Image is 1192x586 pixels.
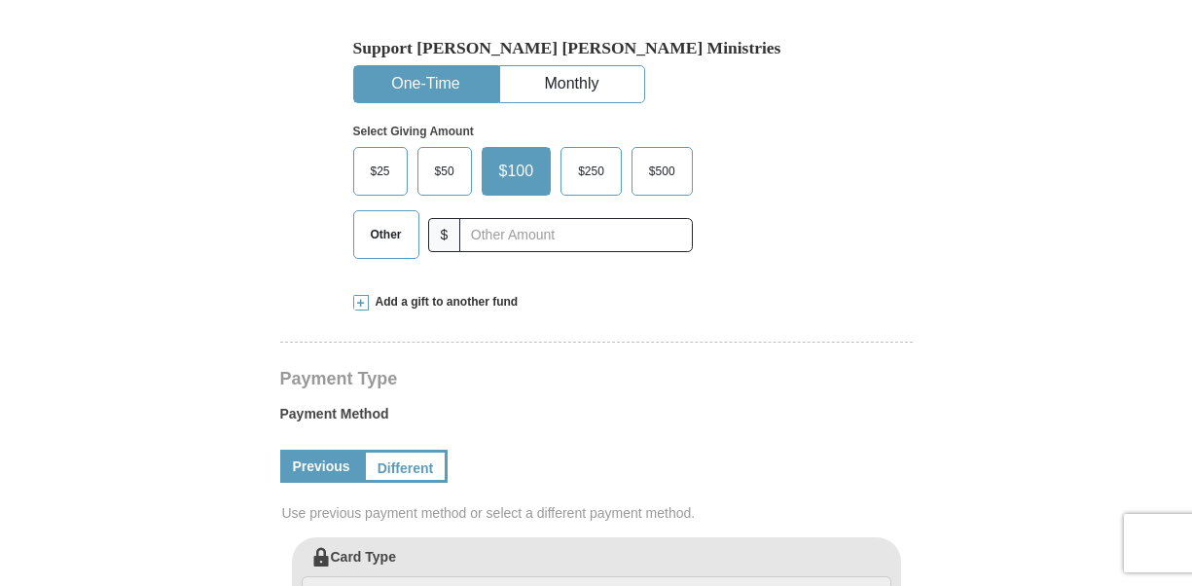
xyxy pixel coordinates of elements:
input: Other Amount [459,218,692,252]
h5: Support [PERSON_NAME] [PERSON_NAME] Ministries [353,38,840,58]
h4: Payment Type [280,371,913,386]
button: One-Time [354,66,498,102]
span: $500 [639,157,685,186]
a: Different [363,450,449,483]
span: Use previous payment method or select a different payment method. [282,503,915,523]
span: $25 [361,157,400,186]
span: Other [361,220,412,249]
span: $50 [425,157,464,186]
label: Payment Method [280,404,913,433]
span: $250 [568,157,614,186]
span: Add a gift to another fund [369,294,519,311]
span: $ [428,218,461,252]
button: Monthly [500,66,644,102]
strong: Select Giving Amount [353,125,474,138]
a: Previous [280,450,363,483]
span: $100 [489,157,544,186]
